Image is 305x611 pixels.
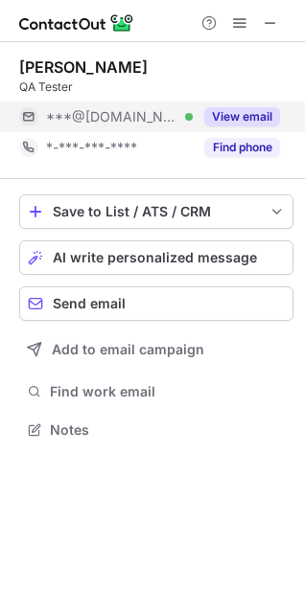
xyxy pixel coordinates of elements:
div: [PERSON_NAME] [19,57,148,77]
img: ContactOut v5.3.10 [19,11,134,34]
span: AI write personalized message [53,250,257,265]
span: Find work email [50,383,286,400]
button: Find work email [19,378,293,405]
span: Notes [50,421,286,439]
button: Send email [19,286,293,321]
div: Save to List / ATS / CRM [53,204,260,219]
span: Add to email campaign [52,342,204,357]
span: Send email [53,296,126,311]
button: Add to email campaign [19,332,293,367]
button: Notes [19,417,293,443]
button: Reveal Button [204,138,280,157]
span: ***@[DOMAIN_NAME] [46,108,178,125]
div: QA Tester [19,79,293,96]
button: save-profile-one-click [19,194,293,229]
button: AI write personalized message [19,240,293,275]
button: Reveal Button [204,107,280,126]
